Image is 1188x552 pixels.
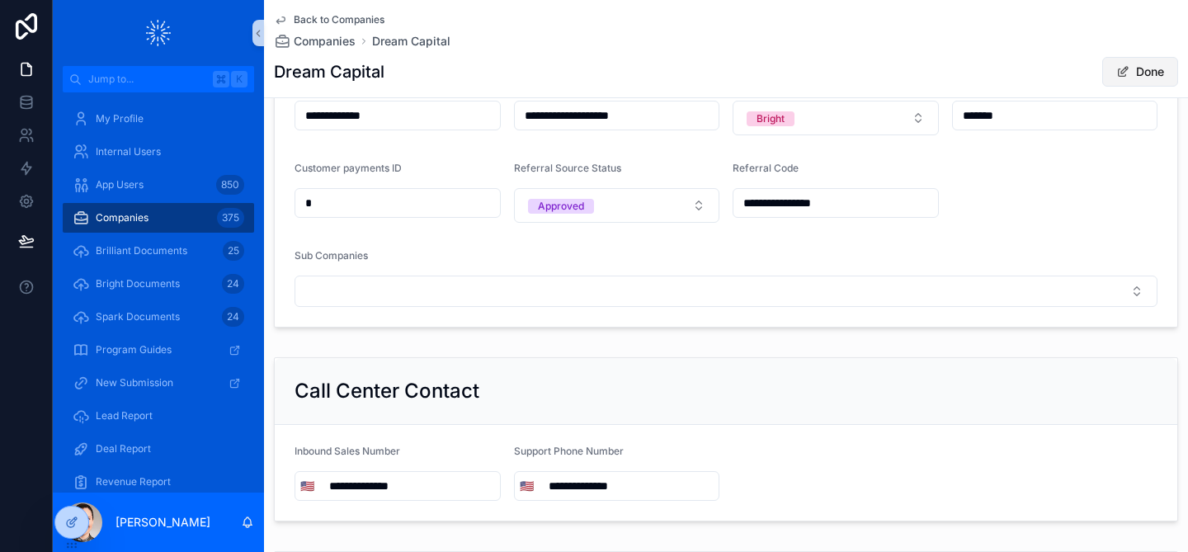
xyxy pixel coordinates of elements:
[222,274,244,294] div: 24
[96,211,148,224] span: Companies
[63,401,254,431] a: Lead Report
[223,241,244,261] div: 25
[96,112,144,125] span: My Profile
[63,66,254,92] button: Jump to...K
[295,378,479,404] h2: Call Center Contact
[53,92,264,493] div: scrollable content
[222,307,244,327] div: 24
[294,33,356,50] span: Companies
[96,145,161,158] span: Internal Users
[63,302,254,332] a: Spark Documents24
[96,343,172,356] span: Program Guides
[294,13,384,26] span: Back to Companies
[96,376,173,389] span: New Submission
[63,269,254,299] a: Bright Documents24
[216,175,244,195] div: 850
[300,478,314,494] span: 🇺🇸
[233,73,246,86] span: K
[96,277,180,290] span: Bright Documents
[295,249,368,262] span: Sub Companies
[63,368,254,398] a: New Submission
[96,244,187,257] span: Brilliant Documents
[274,33,356,50] a: Companies
[63,137,254,167] a: Internal Users
[757,111,785,126] div: Bright
[217,208,244,228] div: 375
[88,73,206,86] span: Jump to...
[96,442,151,455] span: Deal Report
[63,170,254,200] a: App Users850
[514,188,720,223] button: Select Button
[733,101,939,135] button: Select Button
[1102,57,1178,87] button: Done
[372,33,450,50] a: Dream Capital
[115,514,210,531] p: [PERSON_NAME]
[96,409,153,422] span: Lead Report
[295,469,319,502] button: Select Button
[63,335,254,365] a: Program Guides
[514,162,621,174] span: Referral Source Status
[520,478,534,494] span: 🇺🇸
[295,276,1157,307] button: Select Button
[295,445,400,457] span: Inbound Sales Number
[96,310,180,323] span: Spark Documents
[96,178,144,191] span: App Users
[733,162,799,174] span: Referral Code
[63,104,254,134] a: My Profile
[514,445,624,457] span: Support Phone Number
[96,475,171,488] span: Revenue Report
[274,60,384,83] h1: Dream Capital
[515,469,539,502] button: Select Button
[63,467,254,497] a: Revenue Report
[274,13,384,26] a: Back to Companies
[63,434,254,464] a: Deal Report
[538,199,584,214] div: Approved
[295,162,402,174] span: Customer payments ID
[63,236,254,266] a: Brilliant Documents25
[63,203,254,233] a: Companies375
[146,20,171,46] img: App logo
